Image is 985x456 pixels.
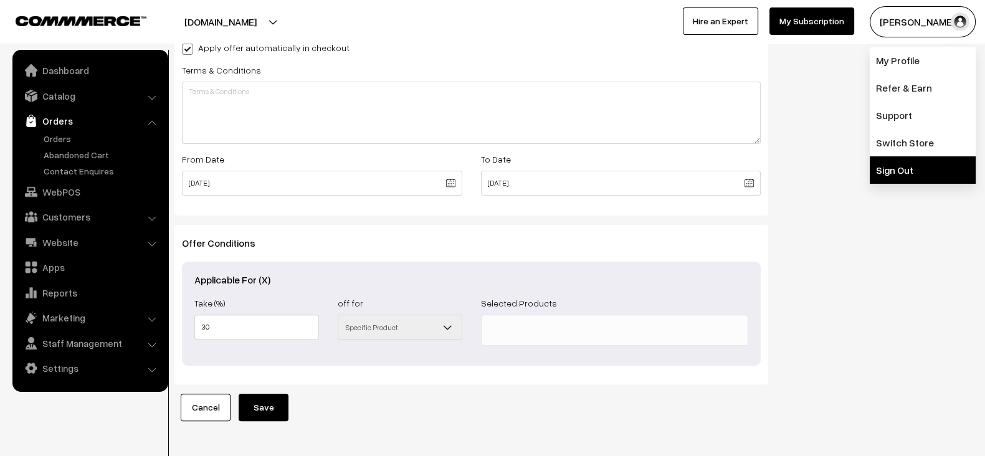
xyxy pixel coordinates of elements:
[16,231,164,254] a: Website
[870,47,976,74] a: My Profile
[481,153,511,166] label: To Date
[182,171,462,196] input: From Date
[338,316,462,338] span: Specific Product
[239,394,288,421] button: Save
[338,297,363,310] label: off for
[481,297,557,310] label: Selected Products
[182,64,261,77] label: Terms & Conditions
[40,164,164,178] a: Contact Enquires
[16,332,164,354] a: Staff Management
[16,110,164,132] a: Orders
[16,181,164,203] a: WebPOS
[951,12,969,31] img: user
[481,171,761,196] input: To Date
[40,148,164,161] a: Abandoned Cart
[338,315,462,340] span: Specific Product
[16,12,125,27] a: COMMMERCE
[16,357,164,379] a: Settings
[16,306,164,329] a: Marketing
[870,156,976,184] a: Sign Out
[194,297,226,310] label: Take (%)
[40,132,164,145] a: Orders
[16,206,164,228] a: Customers
[683,7,758,35] a: Hire an Expert
[182,41,350,54] label: Apply offer automatically in checkout
[16,85,164,107] a: Catalog
[870,102,976,129] a: Support
[16,16,146,26] img: COMMMERCE
[16,59,164,82] a: Dashboard
[194,315,319,340] input: Percent
[181,394,231,421] a: Cancel
[16,282,164,304] a: Reports
[141,6,300,37] button: [DOMAIN_NAME]
[16,256,164,278] a: Apps
[870,129,976,156] a: Switch Store
[182,237,270,249] span: Offer Conditions
[870,6,976,37] button: [PERSON_NAME]
[769,7,854,35] a: My Subscription
[182,153,224,166] label: From Date
[870,74,976,102] a: Refer & Earn
[194,273,285,286] span: Applicable For (X)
